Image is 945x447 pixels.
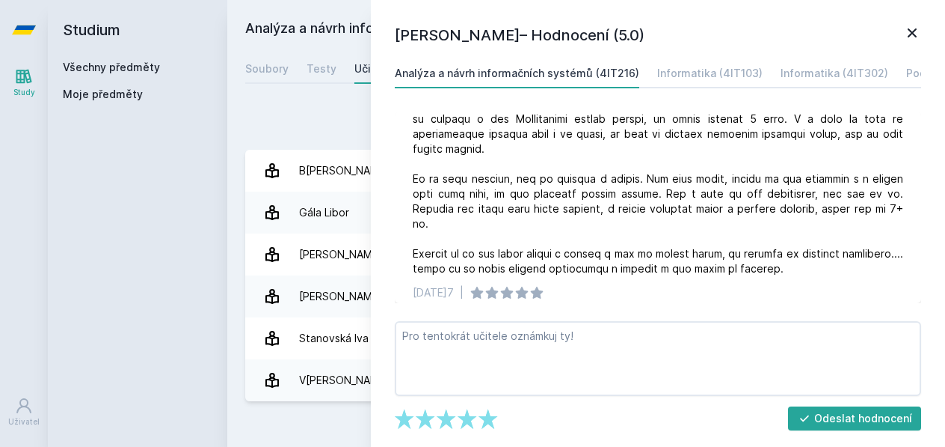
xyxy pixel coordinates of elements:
[299,156,389,186] div: B[PERSON_NAME]
[307,61,336,76] div: Testy
[460,285,464,300] div: |
[3,389,45,435] a: Uživatel
[413,285,454,300] div: [DATE]7
[245,150,927,192] a: B[PERSON_NAME] 8 hodnocení 4.9
[245,359,927,401] a: V[PERSON_NAME] 2 hodnocení 4.5
[299,282,382,311] div: [PERSON_NAME]
[63,87,143,102] span: Moje předměty
[307,54,336,84] a: Testy
[245,317,927,359] a: Stanovská Iva 1 hodnocení 5.0
[299,323,369,353] div: Stanovská Iva
[245,234,927,276] a: [PERSON_NAME] 1 hodnocení 5.0
[245,18,760,42] h2: Analýza a návrh informačních systémů (4IT216)
[63,61,160,73] a: Všechny předměty
[8,416,40,428] div: Uživatel
[245,54,289,84] a: Soubory
[245,192,927,234] a: Gála Libor 1 hodnocení 5.0
[245,61,289,76] div: Soubory
[245,276,927,317] a: [PERSON_NAME] 1 hodnocení 5.0
[3,60,45,106] a: Study
[354,61,392,76] div: Učitelé
[13,87,35,98] div: Study
[354,54,392,84] a: Učitelé
[299,240,382,270] div: [PERSON_NAME]
[299,198,349,228] div: Gála Libor
[299,365,389,395] div: V[PERSON_NAME]
[788,407,922,431] button: Odeslat hodnocení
